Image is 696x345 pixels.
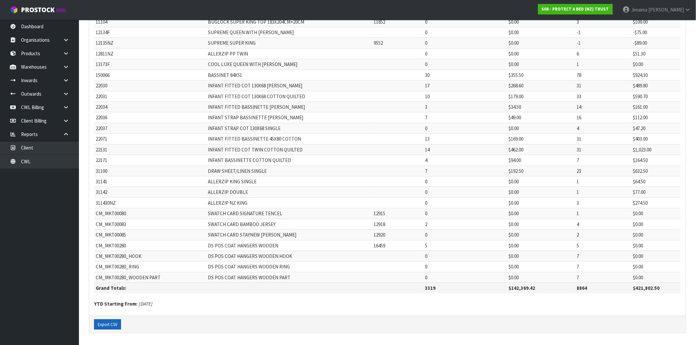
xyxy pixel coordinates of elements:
[206,166,372,176] td: DRAW SHEET/LINEN SINGLE
[138,301,152,307] em: [DATE]
[424,38,507,48] td: 0
[206,176,372,187] td: ALLERZIP KING SINGLE
[94,48,206,59] td: 12811NZ
[632,272,681,283] td: $0.00
[206,187,372,197] td: ALLERZIP DOUBLE
[372,230,423,240] td: 12920
[424,272,507,283] td: 0
[94,70,206,80] td: 150066
[206,59,372,70] td: COOL LUXE QUEEN WITH [PERSON_NAME]
[206,102,372,112] td: INFANT FITTED BASSINETTE [PERSON_NAME]
[575,187,632,197] td: 1
[94,272,206,283] td: CM_MKT00280_WOODEN PART
[424,112,507,123] td: 7
[575,112,632,123] td: 16
[575,176,632,187] td: 1
[424,230,507,240] td: 0
[632,197,681,208] td: $274.50
[507,102,575,112] td: $34.50
[575,283,632,293] th: 8864
[507,48,575,59] td: $0.00
[632,208,681,219] td: $0.00
[206,80,372,91] td: INFANT FITTED COT 130X68 [PERSON_NAME]
[507,123,575,133] td: $0.00
[507,283,575,293] th: $142,369.42
[632,187,681,197] td: $77.00
[424,208,507,219] td: 0
[575,91,632,102] td: 33
[575,155,632,166] td: 7
[632,155,681,166] td: $164.50
[424,16,507,27] td: 0
[632,27,681,38] td: -$75.00
[507,187,575,197] td: $0.00
[94,38,206,48] td: 12135NZ
[206,134,372,144] td: INFANT FITTED BASSINETTE 45X80 COTTON
[575,144,632,155] td: 31
[424,197,507,208] td: 0
[94,283,424,293] th: Grand Totals:
[575,80,632,91] td: 31
[206,70,372,80] td: BASSINET 84X51
[94,230,206,240] td: CM_MKT00085
[507,59,575,70] td: $0.00
[631,7,647,13] span: Jimaima
[206,197,372,208] td: ALLERZIP NZ KING
[94,112,206,123] td: 22036
[206,91,372,102] td: INFANT FITTED COT 130X68 COTTON QUILTED
[507,134,575,144] td: $169.00
[206,208,372,219] td: SWATCH CARD SIGNATURE TENCEL
[206,219,372,229] td: SWATCH CARD BAMBOO JERSEY
[538,4,613,14] a: S08 - PROTECT A BED (NZ) TRUST
[372,38,423,48] td: 9552
[424,123,507,133] td: 0
[542,6,609,12] strong: S08 - PROTECT A BED (NZ) TRUST
[424,187,507,197] td: 0
[507,144,575,155] td: $462.00
[575,16,632,27] td: 3
[575,59,632,70] td: 1
[206,155,372,166] td: INFANT BASSINETTE COTTON QUILTED
[372,240,423,251] td: 16459
[424,70,507,80] td: 30
[372,219,423,229] td: 12918
[575,262,632,272] td: 7
[94,134,206,144] td: 22071
[94,27,206,38] td: 12134F
[632,91,681,102] td: $590.70
[507,166,575,176] td: $192.50
[94,251,206,261] td: CM_MKT00280_HOOK
[206,27,372,38] td: SUPREME QUEEN WITH [PERSON_NAME]
[424,102,507,112] td: 3
[507,230,575,240] td: $0.00
[424,240,507,251] td: 5
[507,155,575,166] td: $94.00
[94,219,206,229] td: CM_MKT00083
[632,166,681,176] td: $632.50
[206,251,372,261] td: DS POS COAT HANGERS WOODEN HOOK
[632,251,681,261] td: $0.00
[94,262,206,272] td: CM_MKT00280_RING
[507,80,575,91] td: $268.60
[632,144,681,155] td: $1,023.00
[424,155,507,166] td: 4
[424,219,507,229] td: 2
[575,166,632,176] td: 23
[507,38,575,48] td: $0.00
[632,102,681,112] td: $161.00
[206,272,372,283] td: DS POS COAT HANGERS WOODEN PART
[94,91,206,102] td: 22031
[424,48,507,59] td: 0
[507,240,575,251] td: $0.00
[575,219,632,229] td: 4
[424,262,507,272] td: 0
[507,251,575,261] td: $0.00
[507,112,575,123] td: $49.00
[424,27,507,38] td: 0
[206,48,372,59] td: ALLERZIP PP TWIN
[632,16,681,27] td: $109.00
[507,27,575,38] td: $0.00
[206,240,372,251] td: DS POS COAT HANGERS WOODEN
[94,176,206,187] td: 31141
[206,16,372,27] td: BUGLOCK SUPER KING TOP 183X204CM+20CM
